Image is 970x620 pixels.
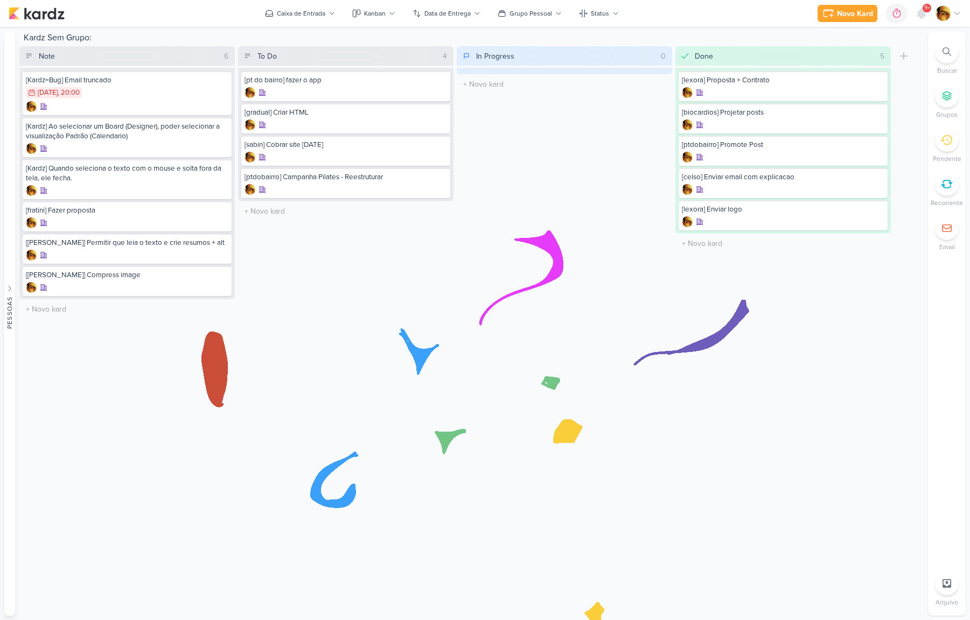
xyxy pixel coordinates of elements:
[245,87,255,98] img: Leandro Guedes
[245,184,255,195] img: Leandro Guedes
[245,152,255,163] div: Criador(a): Leandro Guedes
[26,282,37,293] div: Criador(a): Leandro Guedes
[876,51,889,62] div: 5
[245,75,447,85] div: [pt do bairro] fazer o app
[26,122,228,141] div: [Kardz] Ao selecionar um Board (Designer), poder selecionar a visualização Padrão (Calendario)
[936,597,958,607] p: Arquivo
[26,164,228,183] div: [Kardz] Quando seleciona o texto com o mouse e solta fora da tela, ele fecha.
[26,206,228,215] div: [fratini] Fazer proposta
[682,216,693,227] img: Leandro Guedes
[682,216,693,227] div: Criador(a): Leandro Guedes
[682,172,884,182] div: [celso] Enviar email com explicacao
[26,101,37,112] img: Leandro Guedes
[19,31,924,46] div: Kardz Sem Grupo:
[245,119,255,130] img: Leandro Guedes
[682,184,693,195] img: Leandro Guedes
[26,238,228,248] div: [amelia] Permitir que leia o texto e crie resumos + alt
[682,152,693,163] div: Criador(a): Leandro Guedes
[9,7,65,20] img: kardz.app
[245,108,447,117] div: [gradual] Criar HTML
[682,119,693,130] div: Criador(a): Leandro Guedes
[682,75,884,85] div: [lexora] Proposta + Contrato
[837,8,873,19] div: Novo Kard
[58,89,80,96] div: , 20:00
[931,198,963,208] p: Recorrente
[937,66,957,75] p: Buscar
[26,143,37,154] div: Criador(a): Leandro Guedes
[928,40,966,75] li: Ctrl + F
[682,108,884,117] div: [biocardios] Projetar posts
[245,119,255,130] div: Criador(a): Leandro Guedes
[818,5,877,22] button: Novo Kard
[26,101,37,112] div: Criador(a): Leandro Guedes
[682,119,693,130] img: Leandro Guedes
[26,282,37,293] img: Leandro Guedes
[245,172,447,182] div: [ptdobairro] Campanha Pilates - Reestruturar
[22,301,233,317] input: + Novo kard
[38,89,58,96] div: [DATE]
[933,154,961,164] p: Pendente
[26,143,37,154] img: Leandro Guedes
[26,270,228,280] div: [amelia] Compress image
[682,140,884,150] div: [ptdobairro] Promote Post
[924,4,930,12] span: 9+
[26,217,37,228] div: Criador(a): Leandro Guedes
[26,185,37,196] img: Leandro Guedes
[678,236,889,251] input: + Novo kard
[459,76,670,92] input: + Novo kard
[682,205,884,214] div: [lexora] Enviar logo
[220,51,233,62] div: 6
[245,152,255,163] img: Leandro Guedes
[939,242,955,252] p: Email
[26,250,37,260] div: Criador(a): Leandro Guedes
[245,87,255,98] div: Criador(a): Leandro Guedes
[936,6,951,21] img: Leandro Guedes
[682,152,693,163] img: Leandro Guedes
[682,87,693,98] img: Leandro Guedes
[240,203,451,219] input: + Novo kard
[26,250,37,260] img: Leandro Guedes
[26,75,228,85] div: [Kardz=Bug] Email truncado
[4,31,15,616] button: Pessoas
[682,87,693,98] div: Criador(a): Leandro Guedes
[26,185,37,196] div: Criador(a): Leandro Guedes
[682,184,693,195] div: Criador(a): Leandro Guedes
[936,110,958,119] p: Grupos
[26,217,37,228] img: Leandro Guedes
[657,51,670,62] div: 0
[245,184,255,195] div: Criador(a): Leandro Guedes
[438,51,451,62] div: 4
[245,140,447,150] div: [sabin] Cobrar site Festa Junina
[5,297,15,329] div: Pessoas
